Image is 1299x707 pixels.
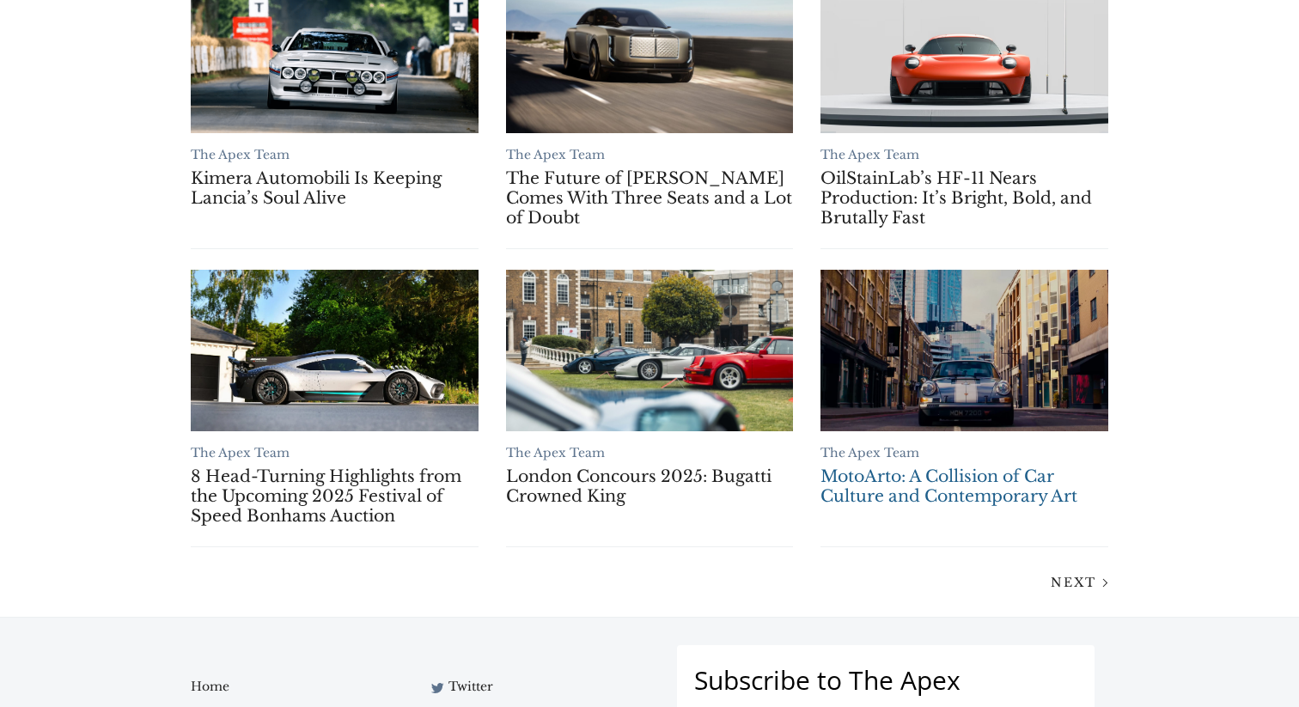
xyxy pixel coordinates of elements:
[820,270,1108,431] a: MotoArto: A Collision of Car Culture and Contemporary Art
[506,147,605,162] a: The Apex Team
[427,673,636,700] a: Twitter
[506,270,794,431] a: London Concours 2025: Bugatti Crowned King
[506,445,605,460] a: The Apex Team
[694,662,1077,698] h4: Subscribe to The Apex
[820,466,1108,506] a: MotoArto: A Collision of Car Culture and Contemporary Art
[191,466,479,526] a: 8 Head-Turning Highlights from the Upcoming 2025 Festival of Speed Bonhams Auction
[820,168,1108,228] a: OilStainLab’s HF-11 Nears Production: It’s Bright, Bold, and Brutally Fast
[1051,575,1096,590] span: Next
[506,168,794,228] a: The Future of [PERSON_NAME] Comes With Three Seats and a Lot of Doubt
[191,147,290,162] a: The Apex Team
[191,445,290,460] a: The Apex Team
[191,673,386,700] a: Home
[1037,573,1108,590] a: Next
[191,168,479,208] a: Kimera Automobili Is Keeping Lancia’s Soul Alive
[820,445,919,460] a: The Apex Team
[191,270,479,431] a: 8 Head-Turning Highlights from the Upcoming 2025 Festival of Speed Bonhams Auction
[820,147,919,162] a: The Apex Team
[506,466,794,506] a: London Concours 2025: Bugatti Crowned King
